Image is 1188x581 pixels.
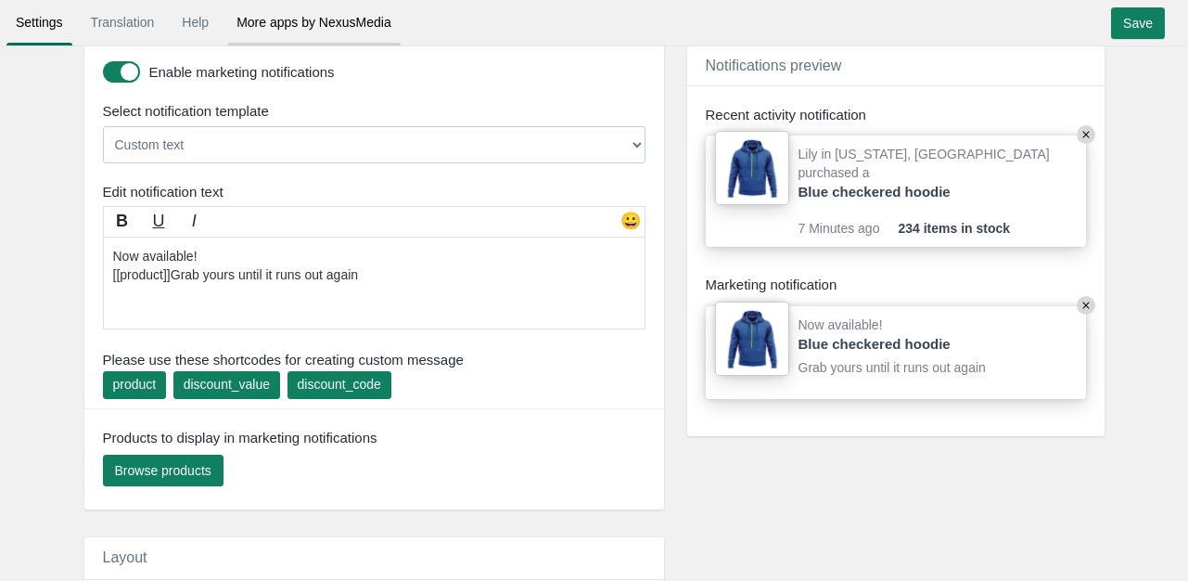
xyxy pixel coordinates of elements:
textarea: Now available! [[product]]Grab yours until it runs out again [103,237,645,329]
div: Edit notification text [89,182,669,201]
span: 234 items in stock [898,219,1010,238]
div: discount_value [184,375,270,394]
a: Blue checkered hoodie [798,334,993,354]
input: Save [1111,7,1165,39]
span: Please use these shortcodes for creating custom message [103,350,645,369]
div: 😀 [617,210,645,238]
span: Products to display in marketing notifications [103,428,377,447]
div: Recent activity notification [706,105,1086,124]
span: Notifications preview [706,58,842,73]
div: Select notification template [89,101,669,121]
img: 80x80_sample.jpg [715,302,789,376]
label: Enable marketing notifications [149,62,641,82]
span: Layout [103,549,147,565]
i: I [192,212,197,230]
b: B [116,212,128,230]
div: product [113,375,157,394]
img: 80x80_sample.jpg [715,131,789,205]
div: Marketing notification [706,275,1086,294]
u: U [152,212,164,230]
a: Help [172,6,218,39]
span: Browse products [115,463,211,478]
div: Now available! Grab yours until it runs out again [798,316,993,390]
a: Blue checkered hoodie [798,182,993,201]
a: Translation [82,6,164,39]
div: Lily in [US_STATE], [GEOGRAPHIC_DATA] purchased a [798,145,1077,219]
button: Browse products [103,455,224,486]
div: discount_code [298,375,381,394]
span: 7 Minutes ago [798,219,899,238]
a: Settings [6,6,72,39]
a: More apps by NexusMedia [227,6,401,39]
